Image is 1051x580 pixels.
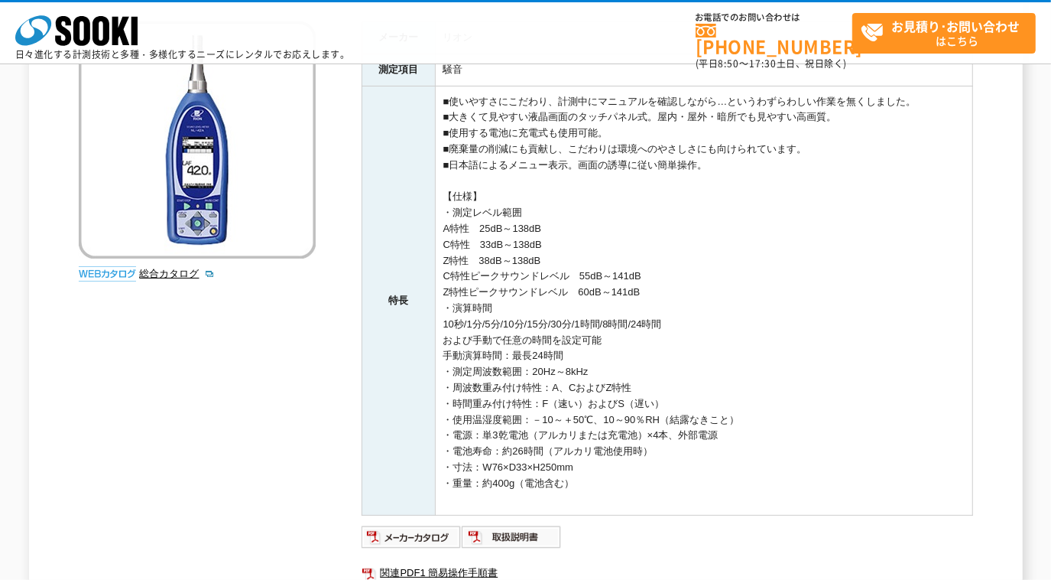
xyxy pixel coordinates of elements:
th: 特長 [362,86,435,516]
p: 日々進化する計測技術と多種・多様化するニーズにレンタルでお応えします。 [15,50,350,59]
span: 17:30 [749,57,777,70]
span: はこちら [861,14,1035,52]
a: 総合カタログ [140,268,215,279]
a: 取扱説明書 [462,536,562,547]
span: 8:50 [719,57,740,70]
strong: お見積り･お問い合わせ [892,17,1020,35]
img: 普通騒音計 NL-42AEX [79,21,316,259]
a: [PHONE_NUMBER] [696,24,852,55]
span: お電話でのお問い合わせは [696,13,852,22]
a: メーカーカタログ [362,536,462,547]
td: ■使いやすさにこだわり、計測中にマニュアルを確認しながら…というわずらわしい作業を無くしました。 ■大きくて見やすい液晶画面のタッチパネル式。屋内・屋外・暗所でも見やすい高画質。 ■使用する電池... [435,86,972,516]
img: 取扱説明書 [462,525,562,549]
img: メーカーカタログ [362,525,462,549]
span: (平日 ～ 土日、祝日除く) [696,57,847,70]
a: お見積り･お問い合わせはこちら [852,13,1036,54]
img: webカタログ [79,266,136,282]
